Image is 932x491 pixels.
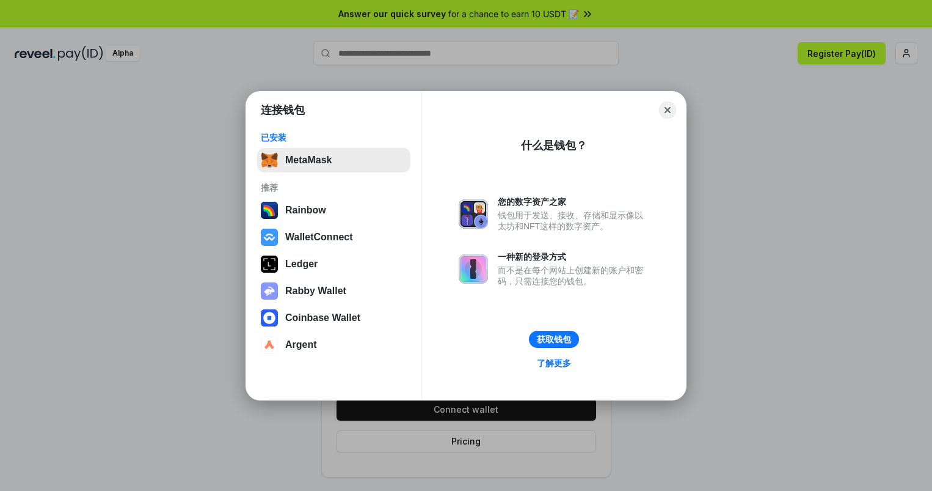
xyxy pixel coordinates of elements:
div: 已安装 [261,132,407,143]
button: 获取钱包 [529,331,579,348]
button: Coinbase Wallet [257,306,410,330]
a: 了解更多 [530,355,578,371]
img: svg+xml,%3Csvg%20xmlns%3D%22http%3A%2F%2Fwww.w3.org%2F2000%2Fsvg%22%20fill%3D%22none%22%20viewBox... [459,254,488,284]
button: Ledger [257,252,410,276]
div: MetaMask [285,155,332,166]
div: Coinbase Wallet [285,312,360,323]
div: 推荐 [261,182,407,193]
button: Rainbow [257,198,410,223]
div: 一种新的登录方式 [498,251,649,262]
button: Argent [257,333,410,357]
div: WalletConnect [285,232,353,243]
img: svg+xml,%3Csvg%20width%3D%2228%22%20height%3D%2228%22%20viewBox%3D%220%200%2028%2028%22%20fill%3D... [261,336,278,353]
h1: 连接钱包 [261,103,305,117]
button: MetaMask [257,148,410,172]
div: 您的数字资产之家 [498,196,649,207]
img: svg+xml,%3Csvg%20fill%3D%22none%22%20height%3D%2233%22%20viewBox%3D%220%200%2035%2033%22%20width%... [261,152,278,169]
div: Rainbow [285,205,326,216]
div: Ledger [285,259,318,270]
img: svg+xml,%3Csvg%20width%3D%22120%22%20height%3D%22120%22%20viewBox%3D%220%200%20120%20120%22%20fil... [261,202,278,219]
img: svg+xml,%3Csvg%20xmlns%3D%22http%3A%2F%2Fwww.w3.org%2F2000%2Fsvg%22%20fill%3D%22none%22%20viewBox... [261,282,278,300]
div: 什么是钱包？ [521,138,587,153]
img: svg+xml,%3Csvg%20xmlns%3D%22http%3A%2F%2Fwww.w3.org%2F2000%2Fsvg%22%20fill%3D%22none%22%20viewBox... [459,199,488,229]
div: 了解更多 [537,358,571,369]
button: WalletConnect [257,225,410,249]
img: svg+xml,%3Csvg%20width%3D%2228%22%20height%3D%2228%22%20viewBox%3D%220%200%2028%2028%22%20fill%3D... [261,309,278,327]
div: Argent [285,339,317,350]
img: svg+xml,%3Csvg%20xmlns%3D%22http%3A%2F%2Fwww.w3.org%2F2000%2Fsvg%22%20width%3D%2228%22%20height%3... [261,256,278,273]
button: Rabby Wallet [257,279,410,303]
div: 而不是在每个网站上创建新的账户和密码，只需连接您的钱包。 [498,265,649,287]
div: Rabby Wallet [285,286,346,297]
div: 钱包用于发送、接收、存储和显示像以太坊和NFT这样的数字资产。 [498,210,649,232]
div: 获取钱包 [537,334,571,345]
button: Close [659,102,676,119]
img: svg+xml,%3Csvg%20width%3D%2228%22%20height%3D%2228%22%20viewBox%3D%220%200%2028%2028%22%20fill%3D... [261,229,278,246]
